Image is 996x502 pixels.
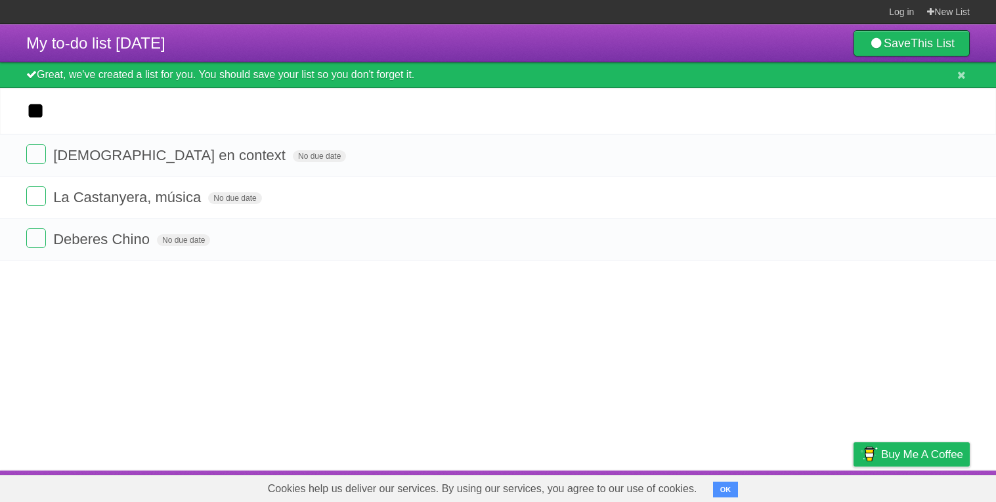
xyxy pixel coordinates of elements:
[911,37,955,50] b: This List
[854,30,970,56] a: SaveThis List
[293,150,346,162] span: No due date
[679,474,706,499] a: About
[255,476,710,502] span: Cookies help us deliver our services. By using our services, you agree to our use of cookies.
[208,192,261,204] span: No due date
[157,234,210,246] span: No due date
[26,144,46,164] label: Done
[722,474,775,499] a: Developers
[53,231,153,247] span: Deberes Chino
[26,34,165,52] span: My to-do list [DATE]
[26,228,46,248] label: Done
[792,474,821,499] a: Terms
[53,189,204,205] span: La Castanyera, música
[854,442,970,467] a: Buy me a coffee
[26,186,46,206] label: Done
[836,474,871,499] a: Privacy
[53,147,289,163] span: [DEMOGRAPHIC_DATA] en context
[881,443,963,466] span: Buy me a coffee
[713,482,739,497] button: OK
[860,443,878,465] img: Buy me a coffee
[887,474,970,499] a: Suggest a feature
